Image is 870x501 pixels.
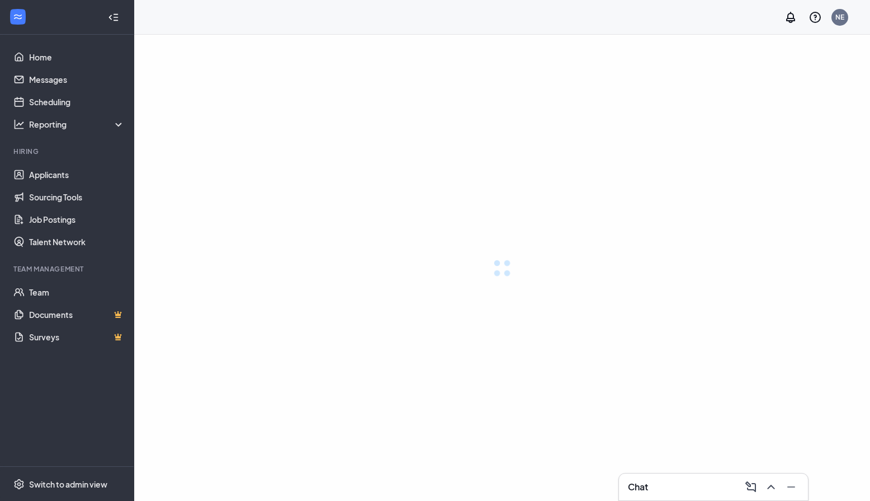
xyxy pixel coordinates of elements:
a: Talent Network [29,231,125,253]
a: Home [29,46,125,68]
svg: Collapse [108,12,119,23]
button: Minimize [781,478,799,496]
button: ChevronUp [761,478,779,496]
svg: Settings [13,479,25,490]
div: Switch to admin view [29,479,107,490]
a: Applicants [29,163,125,186]
div: Team Management [13,264,122,274]
div: NE [835,12,844,22]
svg: Notifications [784,11,797,24]
a: Sourcing Tools [29,186,125,208]
div: Hiring [13,147,122,156]
svg: ChevronUp [764,480,778,494]
a: Scheduling [29,91,125,113]
div: Reporting [29,119,125,130]
svg: WorkstreamLogo [12,11,23,22]
svg: Minimize [784,480,798,494]
a: DocumentsCrown [29,303,125,326]
svg: QuestionInfo [808,11,822,24]
a: Team [29,281,125,303]
svg: Analysis [13,119,25,130]
svg: ComposeMessage [744,480,758,494]
a: Job Postings [29,208,125,231]
h3: Chat [628,481,648,493]
a: Messages [29,68,125,91]
button: ComposeMessage [741,478,759,496]
a: SurveysCrown [29,326,125,348]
